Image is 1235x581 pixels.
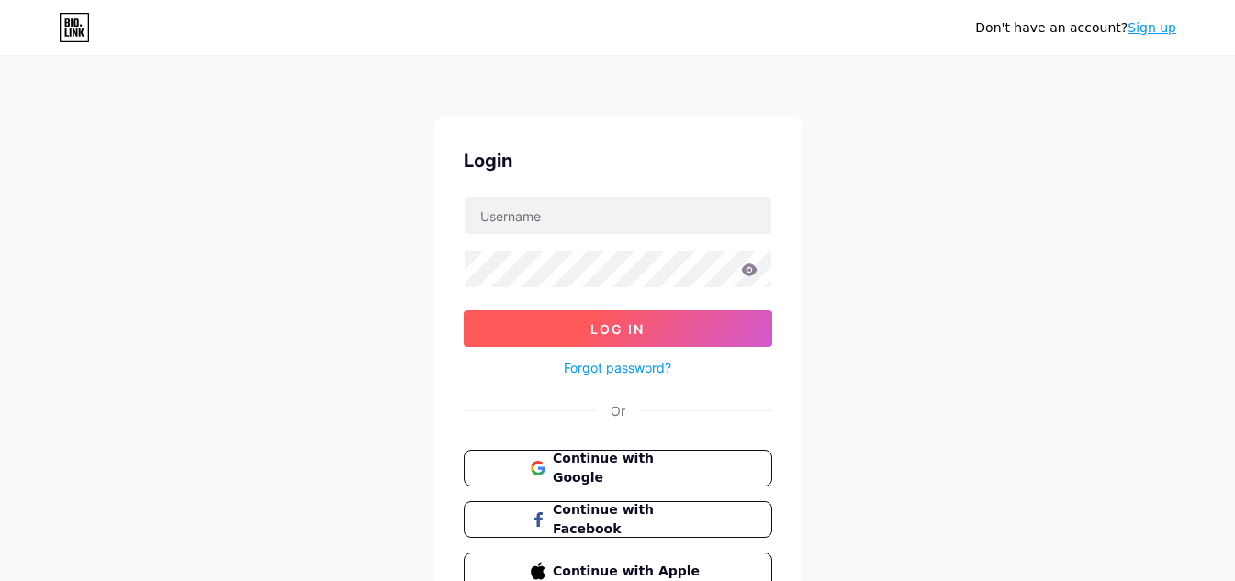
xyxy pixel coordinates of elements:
[975,18,1176,38] div: Don't have an account?
[1128,20,1176,35] a: Sign up
[464,310,772,347] button: Log In
[465,197,771,234] input: Username
[564,358,671,377] a: Forgot password?
[611,401,625,420] div: Or
[464,501,772,538] button: Continue with Facebook
[553,500,704,539] span: Continue with Facebook
[464,450,772,486] button: Continue with Google
[553,562,704,581] span: Continue with Apple
[464,147,772,174] div: Login
[590,321,645,337] span: Log In
[553,449,704,487] span: Continue with Google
